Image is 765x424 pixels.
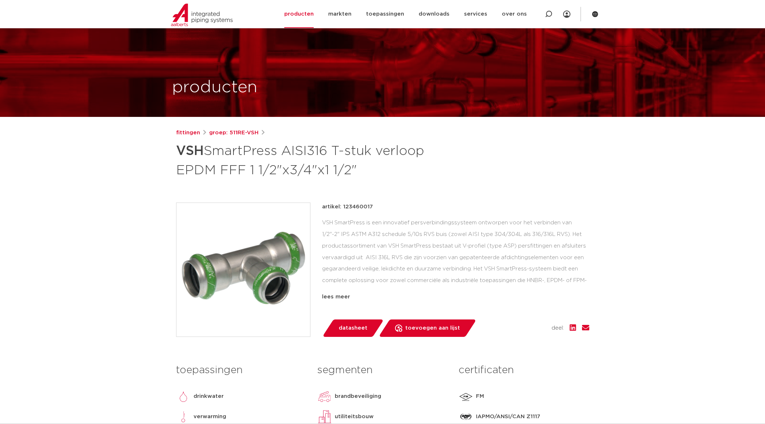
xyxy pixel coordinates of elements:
p: verwarming [194,412,226,421]
p: FM [476,392,484,401]
span: toevoegen aan lijst [405,322,460,334]
p: utiliteitsbouw [335,412,374,421]
span: datasheet [339,322,367,334]
p: artikel: 123460017 [322,203,373,211]
img: drinkwater [176,389,191,404]
p: drinkwater [194,392,224,401]
a: groep: 511RE-VSH [209,129,259,137]
h1: SmartPress AISI316 T-stuk verloop EPDM FFF 1 1/2"x3/4"x1 1/2" [176,140,449,179]
p: brandbeveiliging [335,392,381,401]
img: verwarming [176,409,191,424]
img: utiliteitsbouw [317,409,332,424]
a: datasheet [322,319,384,337]
div: VSH SmartPress is een innovatief persverbindingssysteem ontworpen voor het verbinden van 1/2"-2" ... [322,217,589,290]
h1: producten [172,76,257,99]
h3: toepassingen [176,363,306,378]
img: Product Image for VSH SmartPress AISI316 T-stuk verloop EPDM FFF 1 1/2"x3/4"x1 1/2" [176,203,310,337]
span: deel: [552,324,564,333]
img: IAPMO/ANSI/CAN Z1117 [459,409,473,424]
h3: certificaten [459,363,589,378]
a: fittingen [176,129,200,137]
strong: VSH [176,144,204,158]
p: IAPMO/ANSI/CAN Z1117 [476,412,540,421]
img: FM [459,389,473,404]
h3: segmenten [317,363,448,378]
img: brandbeveiliging [317,389,332,404]
div: lees meer [322,293,589,301]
